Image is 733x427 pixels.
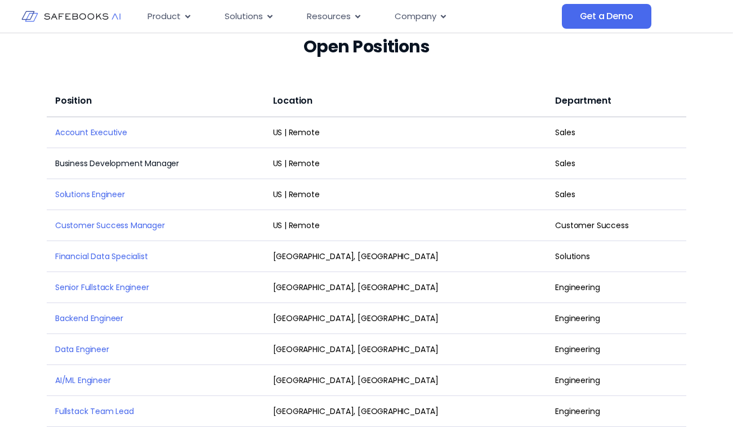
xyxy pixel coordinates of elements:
div: Sales [555,128,678,136]
a: Fullstack Team Lead [55,406,134,417]
div: US | Remote [273,128,539,136]
a: Solutions Engineer [55,189,125,200]
a: Financial Data Specialist [55,251,148,262]
span: Solutions [225,10,263,23]
a: Data Engineer [55,344,109,355]
span: Location [273,94,313,107]
div: Customer Success [555,221,678,229]
span: Resources [307,10,351,23]
span: Department [555,94,611,107]
a: Customer Success Manager [55,220,165,231]
a: Account Executive [55,127,127,138]
div: Engineering [555,376,678,384]
div: Sales [555,190,678,198]
div: [GEOGRAPHIC_DATA], [GEOGRAPHIC_DATA] [273,252,539,260]
span: Product [148,10,181,23]
h2: Open Positions [47,31,686,63]
div: Menu Toggle [138,6,562,28]
div: US | Remote [273,221,539,229]
div: [GEOGRAPHIC_DATA], [GEOGRAPHIC_DATA] [273,345,539,353]
a: AI/ML Engineer [55,375,110,386]
span: Get a Demo [580,11,633,22]
a: Business Development Manager [55,158,179,169]
div: US | Remote [273,190,539,198]
div: Engineering [555,345,678,353]
div: Engineering [555,407,678,415]
span: Position [55,94,92,107]
div: [GEOGRAPHIC_DATA], [GEOGRAPHIC_DATA] [273,376,539,384]
span: Company [395,10,436,23]
a: Get a Demo [562,4,651,29]
a: Senior Fullstack Engineer [55,282,149,293]
a: Backend Engineer [55,313,123,324]
div: Engineering [555,283,678,291]
div: Sales [555,159,678,167]
div: US | Remote [273,159,539,167]
div: [GEOGRAPHIC_DATA], [GEOGRAPHIC_DATA] [273,407,539,415]
div: Engineering [555,314,678,322]
nav: Menu [138,6,562,28]
div: Solutions [555,252,678,260]
div: [GEOGRAPHIC_DATA], [GEOGRAPHIC_DATA] [273,283,539,291]
div: [GEOGRAPHIC_DATA], [GEOGRAPHIC_DATA] [273,314,539,322]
